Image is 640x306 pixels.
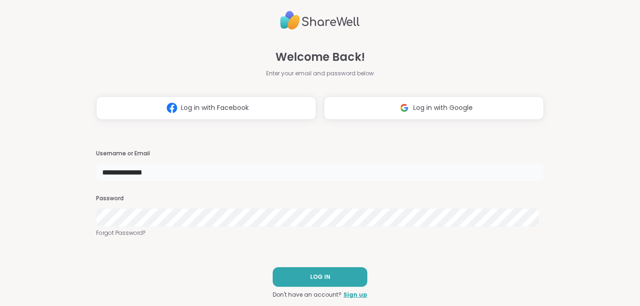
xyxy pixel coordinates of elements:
span: Log in with Facebook [181,103,249,113]
span: Enter your email and password below [266,69,374,78]
button: LOG IN [273,267,367,287]
a: Forgot Password? [96,229,544,237]
span: Don't have an account? [273,291,342,299]
button: Log in with Facebook [96,96,316,120]
span: Log in with Google [413,103,473,113]
h3: Password [96,195,544,203]
img: ShareWell Logomark [163,99,181,117]
span: Welcome Back! [275,49,365,66]
a: Sign up [343,291,367,299]
button: Log in with Google [324,96,544,120]
span: LOG IN [310,273,330,281]
h3: Username or Email [96,150,544,158]
img: ShareWell Logo [280,7,360,34]
img: ShareWell Logomark [395,99,413,117]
